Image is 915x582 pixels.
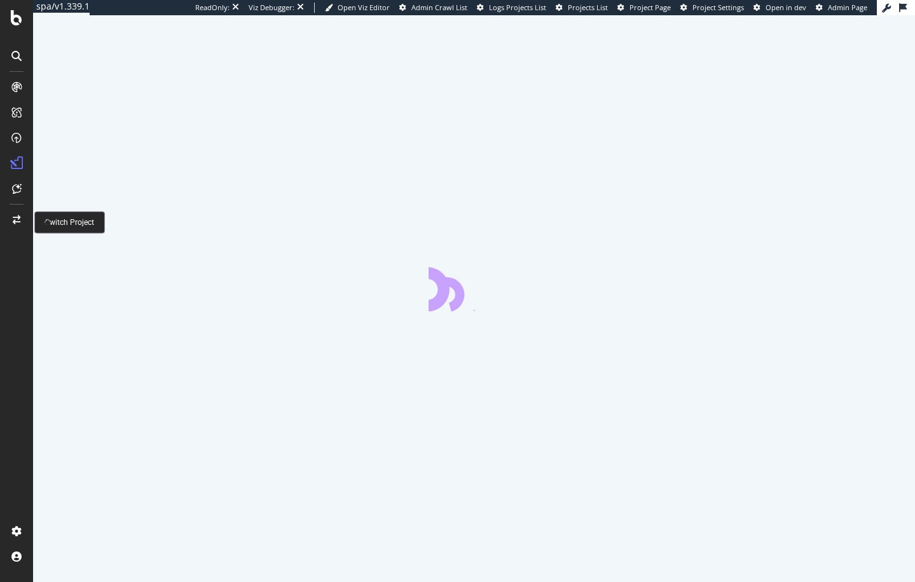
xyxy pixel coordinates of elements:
span: Project Settings [692,3,744,12]
span: Logs Projects List [489,3,546,12]
a: Project Settings [680,3,744,13]
a: Open Viz Editor [325,3,390,13]
span: Projects List [568,3,608,12]
a: Admin Page [816,3,867,13]
a: Logs Projects List [477,3,546,13]
span: Open in dev [766,3,806,12]
a: Admin Crawl List [399,3,467,13]
div: animation [429,266,520,311]
span: Admin Crawl List [411,3,467,12]
a: Projects List [556,3,608,13]
div: ReadOnly: [195,3,230,13]
span: Open Viz Editor [338,3,390,12]
div: Switch Project [45,217,94,228]
span: Admin Page [828,3,867,12]
a: Open in dev [753,3,806,13]
span: Project Page [629,3,671,12]
div: Viz Debugger: [249,3,294,13]
a: Project Page [617,3,671,13]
